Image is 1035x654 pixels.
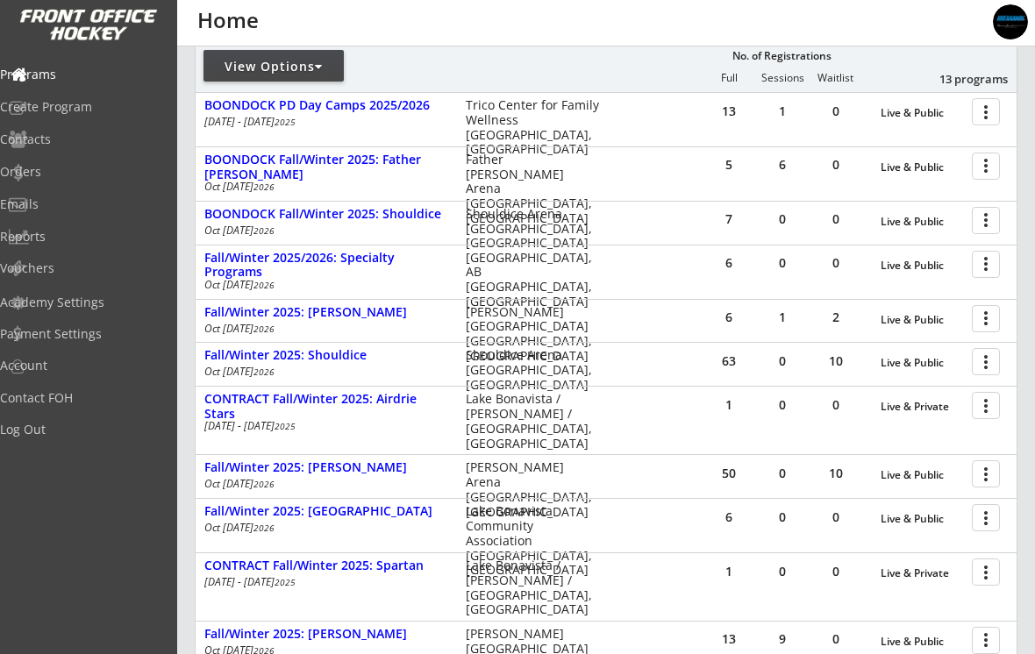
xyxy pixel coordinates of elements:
div: 13 programs [917,71,1008,87]
div: 1 [703,399,755,411]
em: 2026 [253,323,275,335]
div: Lake Bonavista / [PERSON_NAME] / [GEOGRAPHIC_DATA], [GEOGRAPHIC_DATA] [466,392,601,451]
button: more_vert [972,348,1000,375]
div: 9 [756,633,809,645]
div: Oct [DATE] [204,522,442,533]
div: 0 [756,467,809,480]
div: Fall/Winter 2025: [PERSON_NAME] [204,627,447,642]
div: Live & Public [881,513,963,525]
div: 63 [703,355,755,367]
div: Live & Private [881,567,963,579]
button: more_vert [972,251,1000,278]
button: more_vert [972,504,1000,531]
div: 1 [703,565,755,578]
button: more_vert [972,305,1000,332]
div: 5 [703,159,755,171]
div: Father [PERSON_NAME] Arena [GEOGRAPHIC_DATA], [GEOGRAPHIC_DATA] [466,153,601,226]
em: 2026 [253,522,275,534]
div: Oct [DATE] [204,280,442,290]
div: [DATE] - [DATE] [204,117,442,127]
div: Full [703,72,755,84]
div: Oct [DATE] [204,366,442,377]
div: Live & Public [881,636,963,648]
div: BOONDOCK Fall/Winter 2025: Father [PERSON_NAME] [204,153,447,182]
div: Oct [DATE] [204,225,442,236]
div: 0 [756,511,809,523]
div: 13 [703,105,755,117]
div: View Options [203,58,344,75]
div: 0 [810,213,862,225]
div: 0 [810,399,862,411]
div: 0 [756,257,809,269]
div: 0 [756,213,809,225]
div: Fall/Winter 2025/2026: Specialty Programs [204,251,447,281]
div: Fall/Winter 2025: [PERSON_NAME] [204,305,447,320]
div: Live & Public [881,107,963,119]
div: 0 [810,105,862,117]
div: CONTRACT Fall/Winter 2025: Spartan [204,558,447,573]
em: 2026 [253,181,275,193]
div: Live & Public [881,161,963,174]
div: 0 [756,399,809,411]
div: 6 [703,511,755,523]
div: Live & Public [881,314,963,326]
div: Oct [DATE] [204,323,442,334]
div: 0 [810,633,862,645]
div: 0 [756,565,809,578]
em: 2026 [253,478,275,490]
div: 7 [703,213,755,225]
div: [DATE] - [DATE] [204,421,442,431]
em: 2025 [275,116,296,128]
div: 13 [703,633,755,645]
div: CONTRACT Fall/Winter 2025: Airdrie Stars [204,392,447,422]
div: BOONDOCK Fall/Winter 2025: Shouldice [204,207,447,222]
div: 6 [756,159,809,171]
div: Lake Bonavista / [PERSON_NAME] / [GEOGRAPHIC_DATA], [GEOGRAPHIC_DATA] [466,558,601,617]
div: Live & Public [881,469,963,481]
div: Oct [DATE] [204,479,442,489]
em: 2025 [275,420,296,432]
div: Trico Center for Family Wellness [GEOGRAPHIC_DATA], [GEOGRAPHIC_DATA] [466,98,601,157]
div: 0 [810,257,862,269]
div: Fall/Winter 2025: [GEOGRAPHIC_DATA] [204,504,447,519]
div: 10 [810,355,862,367]
div: [DATE] - [DATE] [204,577,442,587]
div: BOONDOCK PD Day Camps 2025/2026 [204,98,447,113]
div: [GEOGRAPHIC_DATA], AB [GEOGRAPHIC_DATA], [GEOGRAPHIC_DATA] [466,251,601,309]
em: 2026 [253,224,275,237]
div: 0 [810,511,862,523]
div: Live & Public [881,259,963,272]
div: Lake Bonavista Community Association [GEOGRAPHIC_DATA], [GEOGRAPHIC_DATA] [466,504,601,578]
div: [PERSON_NAME] Arena [GEOGRAPHIC_DATA], [GEOGRAPHIC_DATA] [466,460,601,519]
div: Live & Public [881,357,963,369]
button: more_vert [972,558,1000,586]
button: more_vert [972,460,1000,487]
button: more_vert [972,627,1000,654]
div: Shouldice Arena [GEOGRAPHIC_DATA], [GEOGRAPHIC_DATA] [466,348,601,392]
button: more_vert [972,392,1000,419]
div: Fall/Winter 2025: Shouldice [204,348,447,363]
div: 1 [756,105,809,117]
div: 6 [703,257,755,269]
button: more_vert [972,153,1000,180]
button: more_vert [972,98,1000,125]
div: No. of Registrations [727,50,836,62]
div: 0 [810,565,862,578]
div: 0 [756,355,809,367]
div: 50 [703,467,755,480]
div: 6 [703,311,755,323]
div: Oct [DATE] [204,181,442,192]
em: 2025 [275,576,296,588]
div: 1 [756,311,809,323]
button: more_vert [972,207,1000,234]
em: 2026 [253,279,275,291]
div: Fall/Winter 2025: [PERSON_NAME] [204,460,447,475]
div: Live & Private [881,401,963,413]
div: Shouldice Arena [GEOGRAPHIC_DATA], [GEOGRAPHIC_DATA] [466,207,601,251]
div: 10 [810,467,862,480]
div: 2 [810,311,862,323]
div: [PERSON_NAME][GEOGRAPHIC_DATA] [GEOGRAPHIC_DATA], [GEOGRAPHIC_DATA] [466,305,601,364]
div: Sessions [756,72,809,84]
em: 2026 [253,366,275,378]
div: Waitlist [809,72,861,84]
